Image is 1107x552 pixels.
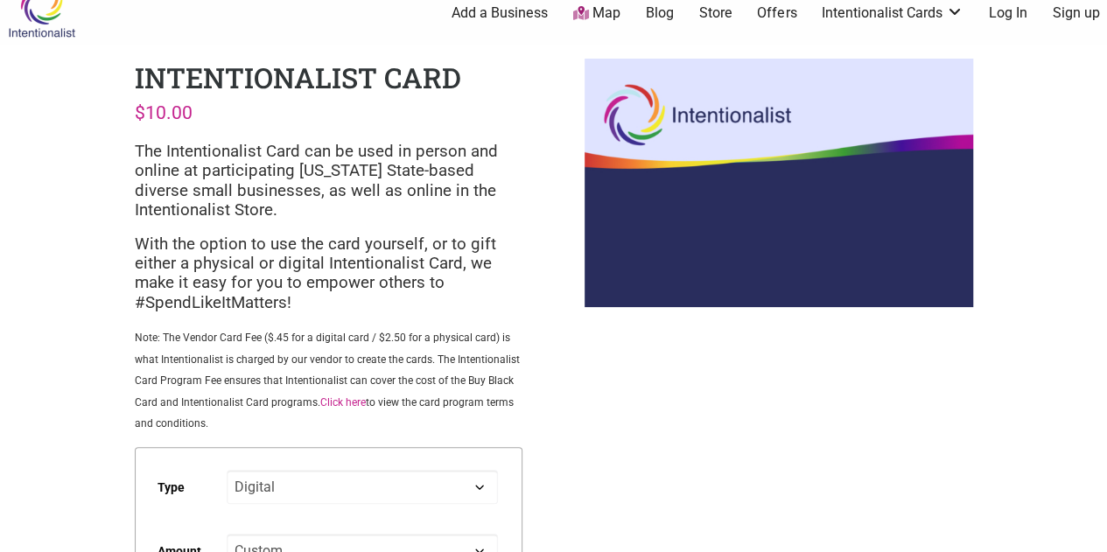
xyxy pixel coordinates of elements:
[158,468,185,507] label: Type
[135,332,520,430] span: Note: The Vendor Card Fee ($.45 for a digital card / $2.50 for a physical card) is what Intention...
[573,3,620,24] a: Map
[320,396,366,409] a: Click here
[452,3,548,23] a: Add a Business
[135,101,193,123] bdi: 10.00
[646,3,674,23] a: Blog
[989,3,1027,23] a: Log In
[757,3,796,23] a: Offers
[698,3,732,23] a: Store
[135,234,522,313] p: With the option to use the card yourself, or to gift either a physical or digital Intentionalist ...
[585,59,972,307] img: Intentionalist 1_FINAL
[135,59,461,96] h1: Intentionalist Card
[135,101,145,123] span: $
[135,142,522,220] p: The Intentionalist Card can be used in person and online at participating [US_STATE] State-based ...
[1053,3,1100,23] a: Sign up
[822,3,963,23] a: Intentionalist Cards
